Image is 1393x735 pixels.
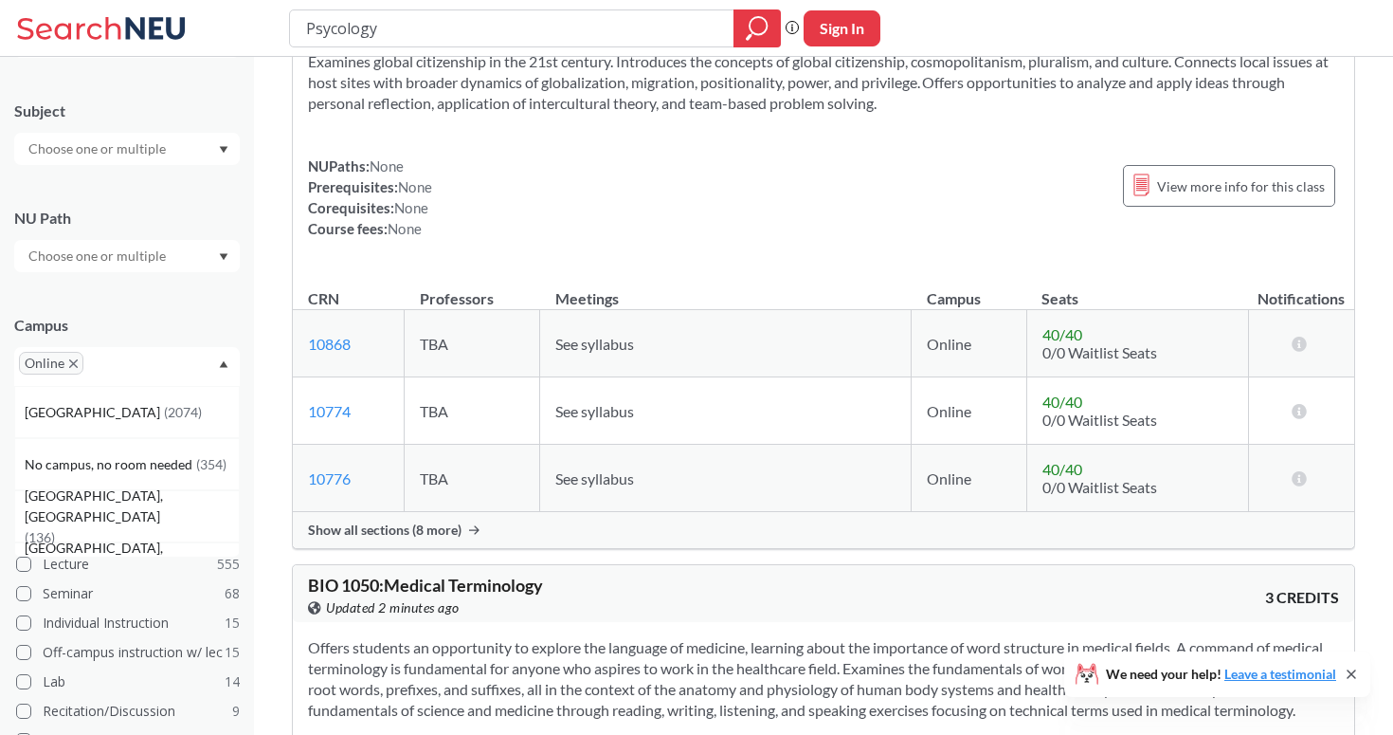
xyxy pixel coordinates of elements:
[16,699,240,724] label: Recitation/Discussion
[733,9,781,47] div: magnifying glass
[219,253,228,261] svg: Dropdown arrow
[308,469,351,487] a: 10776
[1106,668,1336,681] span: We need your help!
[25,538,239,579] span: [GEOGRAPHIC_DATA], [GEOGRAPHIC_DATA]
[405,377,540,445] td: TBA
[25,402,164,423] span: [GEOGRAPHIC_DATA]
[1042,393,1082,411] span: 40 / 40
[308,402,351,420] a: 10774
[225,613,240,634] span: 15
[388,220,422,237] span: None
[16,640,240,665] label: Off-campus instruction w/ lec
[746,15,769,42] svg: magnifying glass
[394,199,428,216] span: None
[293,512,1354,548] div: Show all sections (8 more)
[405,445,540,512] td: TBA
[912,445,1027,512] td: Online
[16,552,240,577] label: Lecture
[14,208,240,229] div: NU Path
[16,670,240,694] label: Lab
[1042,325,1082,343] span: 40 / 40
[912,310,1027,377] td: Online
[225,642,240,663] span: 15
[308,522,461,539] span: Show all sections (8 more)
[14,133,240,165] div: Dropdown arrow
[1026,269,1248,310] th: Seats
[14,315,240,336] div: Campus
[405,310,540,377] td: TBA
[912,269,1027,310] th: Campus
[326,597,460,618] span: Updated 2 minutes ago
[196,456,226,472] span: ( 354 )
[225,671,240,692] span: 14
[308,637,1339,721] section: Offers students an opportunity to explore the language of medicine, learning about the importance...
[164,404,202,420] span: ( 2074 )
[69,359,78,368] svg: X to remove pill
[304,12,720,45] input: Class, professor, course number, "phrase"
[370,157,404,175] span: None
[308,288,339,309] div: CRN
[19,245,178,267] input: Choose one or multiple
[1042,460,1082,478] span: 40 / 40
[308,335,351,353] a: 10868
[225,583,240,604] span: 68
[308,575,543,596] span: BIO 1050 : Medical Terminology
[16,611,240,635] label: Individual Instruction
[14,347,240,386] div: OnlineX to remove pillDropdown arrow[GEOGRAPHIC_DATA](2074)No campus, no room needed(354)[GEOGRAP...
[1157,175,1325,198] span: View more info for this class
[540,269,912,310] th: Meetings
[1265,587,1339,608] span: 3 CREDITS
[912,377,1027,445] td: Online
[1224,666,1336,682] a: Leave a testimonial
[25,529,55,545] span: ( 136 )
[14,240,240,272] div: Dropdown arrow
[25,454,196,475] span: No campus, no room needed
[405,269,540,310] th: Professors
[1248,269,1354,310] th: Notifications
[232,701,240,722] span: 9
[555,469,634,487] span: See syllabus
[804,10,880,46] button: Sign In
[555,402,634,420] span: See syllabus
[217,554,240,575] span: 555
[308,51,1339,114] section: Examines global citizenship in the 21st century. Introduces the concepts of global citizenship, c...
[19,352,83,375] span: OnlineX to remove pill
[1042,343,1157,361] span: 0/0 Waitlist Seats
[398,178,432,195] span: None
[14,101,240,121] div: Subject
[1042,478,1157,496] span: 0/0 Waitlist Seats
[16,581,240,606] label: Seminar
[1042,411,1157,429] span: 0/0 Waitlist Seats
[555,335,634,353] span: See syllabus
[219,146,228,154] svg: Dropdown arrow
[219,360,228,368] svg: Dropdown arrow
[308,156,432,239] div: NUPaths: Prerequisites: Corequisites: Course fees:
[25,486,239,527] span: [GEOGRAPHIC_DATA], [GEOGRAPHIC_DATA]
[19,138,178,160] input: Choose one or multiple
